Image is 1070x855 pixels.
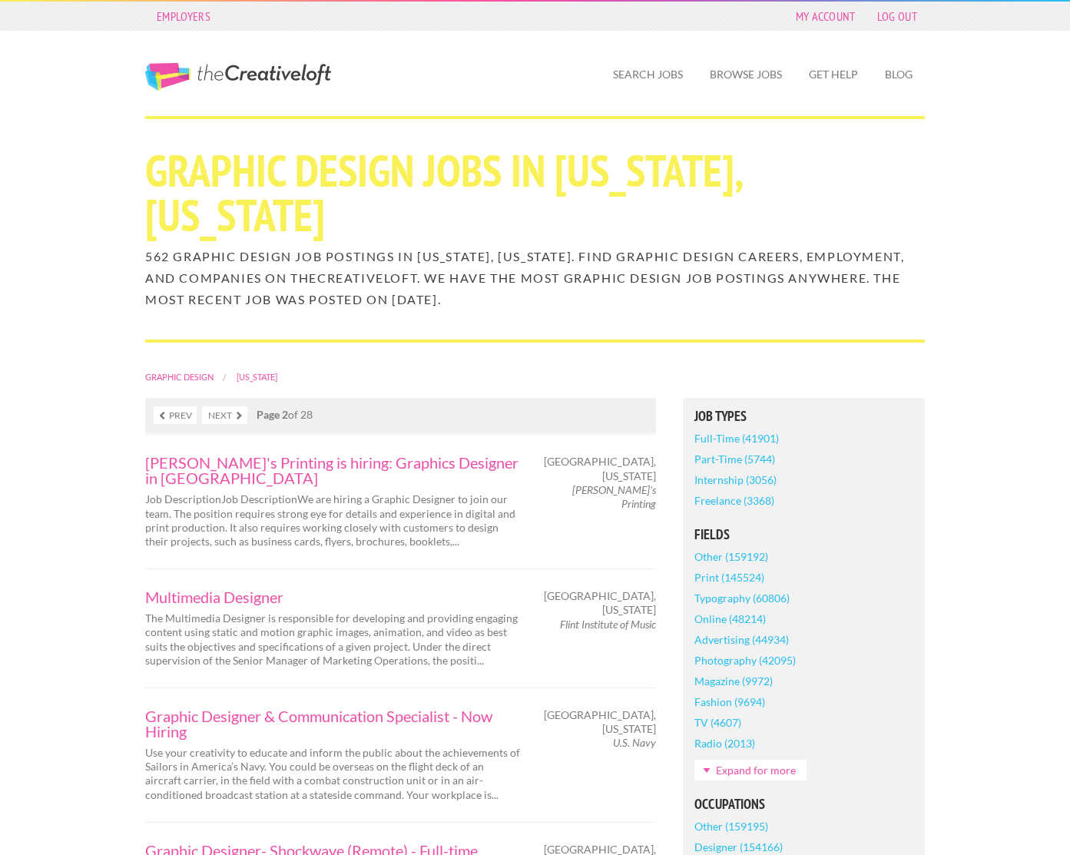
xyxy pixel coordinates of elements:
[694,733,755,754] a: Radio (2013)
[870,5,925,27] a: Log Out
[145,589,522,605] a: Multimedia Designer
[145,148,925,237] h1: Graphic Design Jobs in [US_STATE], [US_STATE]
[145,63,331,91] a: The Creative Loft
[145,246,925,310] h2: 562 Graphic Design job postings in [US_STATE], [US_STATE]. Find Graphic Design careers, employmen...
[694,650,796,671] a: Photography (42095)
[202,406,247,424] a: Next
[145,398,656,433] nav: of 28
[873,57,925,92] a: Blog
[694,546,768,567] a: Other (159192)
[694,691,765,712] a: Fashion (9694)
[145,746,522,802] p: Use your creativity to educate and inform the public about the achievements of Sailors in America...
[694,671,773,691] a: Magazine (9972)
[572,483,656,510] em: [PERSON_NAME]'s Printing
[560,618,656,631] em: Flint Institute of Music
[145,611,522,668] p: The Multimedia Designer is responsible for developing and providing engaging content using static...
[694,797,913,811] h5: Occupations
[544,455,656,482] span: [GEOGRAPHIC_DATA], [US_STATE]
[601,57,695,92] a: Search Jobs
[694,428,779,449] a: Full-Time (41901)
[694,409,913,423] h5: Job Types
[694,712,741,733] a: TV (4607)
[694,816,768,837] a: Other (159195)
[694,629,789,650] a: Advertising (44934)
[149,5,218,27] a: Employers
[237,372,277,382] a: [US_STATE]
[145,708,522,739] a: Graphic Designer & Communication Specialist - Now Hiring
[154,406,197,424] a: Prev
[694,588,790,608] a: Typography (60806)
[697,57,794,92] a: Browse Jobs
[145,372,214,382] a: Graphic Design
[694,490,774,511] a: Freelance (3368)
[257,408,288,421] strong: Page 2
[788,5,863,27] a: My Account
[694,469,777,490] a: Internship (3056)
[694,449,775,469] a: Part-Time (5744)
[544,708,656,736] span: [GEOGRAPHIC_DATA], [US_STATE]
[797,57,870,92] a: Get Help
[694,528,913,542] h5: Fields
[145,492,522,548] p: Job DescriptionJob DescriptionWe are hiring a Graphic Designer to join our team. The position req...
[613,736,656,749] em: U.S. Navy
[544,589,656,617] span: [GEOGRAPHIC_DATA], [US_STATE]
[145,455,522,485] a: [PERSON_NAME]'s Printing is hiring: Graphics Designer in [GEOGRAPHIC_DATA]
[694,608,766,629] a: Online (48214)
[694,760,807,780] a: Expand for more
[694,567,764,588] a: Print (145524)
